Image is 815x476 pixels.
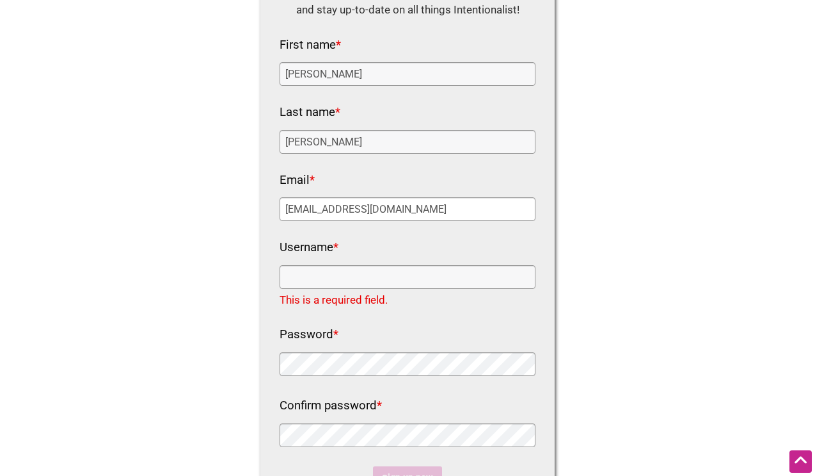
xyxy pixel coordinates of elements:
label: Password [280,324,338,346]
label: Email [280,170,315,192]
label: Last name [280,102,340,124]
label: Confirm password [280,395,382,417]
div: Scroll Back to Top [789,450,812,473]
div: This is a required field. [280,292,529,309]
label: First name [280,35,341,56]
label: Username [280,237,338,259]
